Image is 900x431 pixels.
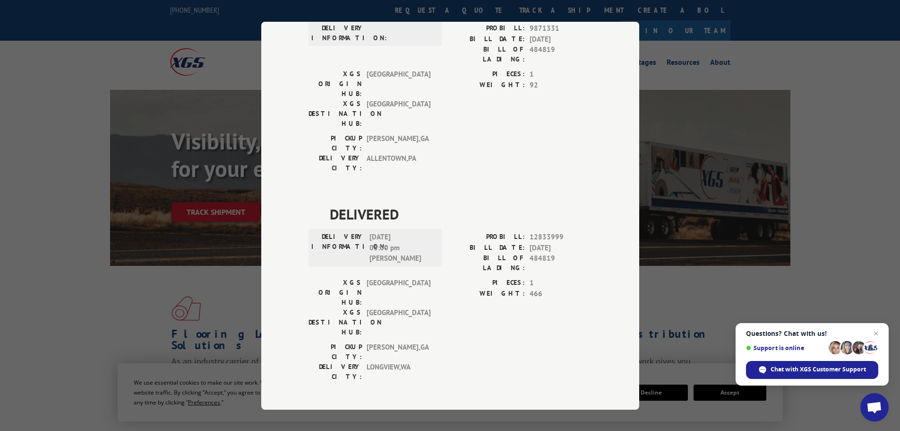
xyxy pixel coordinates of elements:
label: XGS ORIGIN HUB: [309,278,362,308]
label: DELIVERY INFORMATION: [311,23,365,43]
span: [DATE] [530,34,592,44]
label: DELIVERY INFORMATION: [311,232,365,264]
label: PICKUP CITY: [309,133,362,153]
span: LONGVIEW , WA [367,362,430,382]
span: Chat with XGS Customer Support [771,365,866,374]
span: 1 [530,278,592,289]
span: [DATE] 05:00 pm [PERSON_NAME] [369,232,433,264]
label: XGS ORIGIN HUB: [309,69,362,99]
span: 466 [530,288,592,299]
span: Close chat [870,328,882,339]
span: 9871331 [530,23,592,34]
label: BILL DATE: [450,34,525,44]
label: BILL DATE: [450,242,525,253]
span: Support is online [746,344,825,352]
label: DELIVERY CITY: [309,362,362,382]
label: BILL OF LADING: [450,253,525,273]
label: DELIVERY CITY: [309,153,362,173]
label: WEIGHT: [450,79,525,90]
span: [GEOGRAPHIC_DATA] [367,69,430,99]
label: PIECES: [450,278,525,289]
span: [PERSON_NAME] , GA [367,342,430,362]
label: PIECES: [450,69,525,80]
span: [PERSON_NAME] , GA [367,133,430,153]
span: 484819 [530,253,592,273]
label: WEIGHT: [450,288,525,299]
span: 92 [530,79,592,90]
label: PICKUP CITY: [309,342,362,362]
span: 484819 [530,44,592,64]
label: BILL OF LADING: [450,44,525,64]
div: Open chat [860,393,889,422]
span: [DATE] [530,242,592,253]
span: [GEOGRAPHIC_DATA] [367,308,430,337]
span: 12833999 [530,232,592,243]
label: PROBILL: [450,23,525,34]
span: [GEOGRAPHIC_DATA] [367,99,430,129]
span: 1 [530,69,592,80]
span: Questions? Chat with us! [746,330,878,337]
span: ALLENTOWN , PA [367,153,430,173]
label: XGS DESTINATION HUB: [309,308,362,337]
label: XGS DESTINATION HUB: [309,99,362,129]
label: PROBILL: [450,232,525,243]
span: [GEOGRAPHIC_DATA] [367,278,430,308]
div: Chat with XGS Customer Support [746,361,878,379]
span: DELIVERED [330,203,592,225]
